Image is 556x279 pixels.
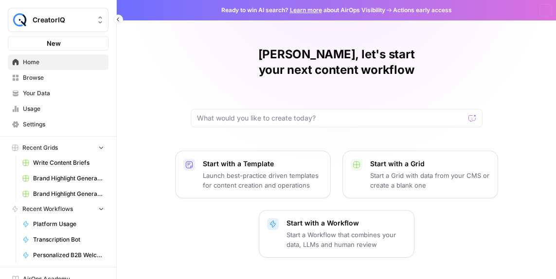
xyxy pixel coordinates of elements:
[23,89,104,98] span: Your Data
[33,251,104,260] span: Personalized B2B Welcome Email
[287,218,406,228] p: Start with a Workflow
[221,6,385,15] span: Ready to win AI search? about AirOps Visibility
[370,159,490,169] p: Start with a Grid
[23,120,104,129] span: Settings
[8,202,108,216] button: Recent Workflows
[23,73,104,82] span: Browse
[8,70,108,86] a: Browse
[370,171,490,190] p: Start a Grid with data from your CMS or create a blank one
[290,6,322,14] a: Learn more
[33,158,104,167] span: Write Content Briefs
[393,6,452,15] span: Actions early access
[33,235,104,244] span: Transcription Bot
[18,216,108,232] a: Platform Usage
[8,86,108,101] a: Your Data
[8,54,108,70] a: Home
[197,113,465,123] input: What would you like to create today?
[8,117,108,132] a: Settings
[11,11,29,29] img: CreatorIQ Logo
[33,220,104,228] span: Platform Usage
[191,47,483,78] h1: [PERSON_NAME], let's start your next content workflow
[18,186,108,202] a: Brand Highlight Generator Grid (3)
[259,210,414,258] button: Start with a WorkflowStart a Workflow that combines your data, LLMs and human review
[33,174,104,183] span: Brand Highlight Generator Grid
[8,36,108,51] button: New
[287,230,406,249] p: Start a Workflow that combines your data, LLMs and human review
[175,151,331,198] button: Start with a TemplateLaunch best-practice driven templates for content creation and operations
[18,155,108,171] a: Write Content Briefs
[22,205,73,213] span: Recent Workflows
[8,101,108,117] a: Usage
[8,8,108,32] button: Workspace: CreatorIQ
[203,171,323,190] p: Launch best-practice driven templates for content creation and operations
[203,159,323,169] p: Start with a Template
[18,171,108,186] a: Brand Highlight Generator Grid
[8,140,108,155] button: Recent Grids
[33,15,91,25] span: CreatorIQ
[342,151,498,198] button: Start with a GridStart a Grid with data from your CMS or create a blank one
[23,58,104,67] span: Home
[18,247,108,263] a: Personalized B2B Welcome Email
[23,105,104,113] span: Usage
[18,232,108,247] a: Transcription Bot
[22,143,58,152] span: Recent Grids
[47,38,61,48] span: New
[33,190,104,198] span: Brand Highlight Generator Grid (3)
